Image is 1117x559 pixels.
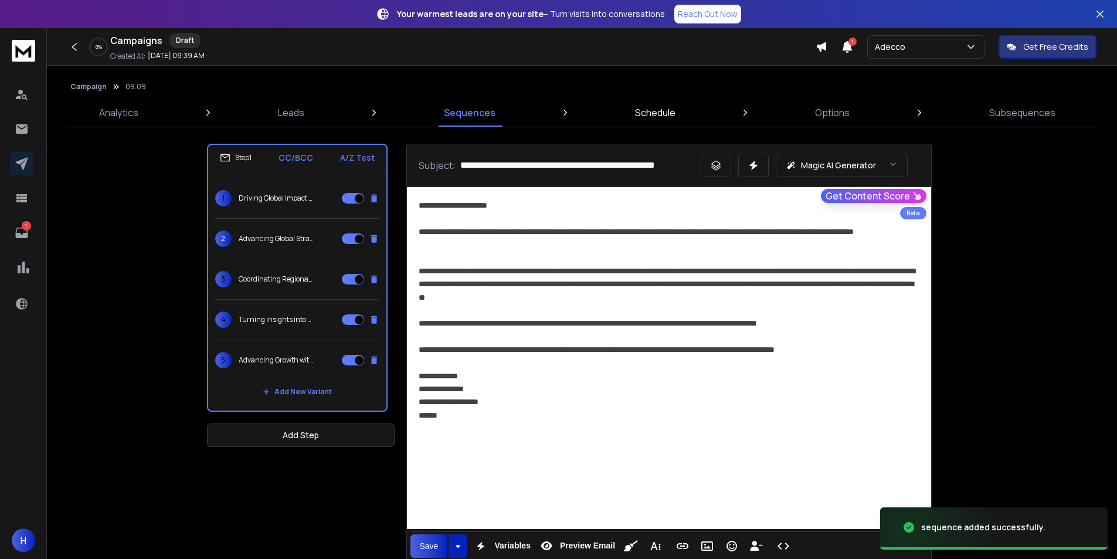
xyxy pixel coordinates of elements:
[776,154,908,177] button: Magic AI Generator
[92,99,145,127] a: Analytics
[535,534,617,558] button: Preview Email
[492,541,533,551] span: Variables
[239,194,314,203] p: Driving Global Impact through Customer-Centric Growth
[410,534,448,558] button: Save
[772,534,795,558] button: Code View
[921,521,1045,533] div: sequence added successfully.
[644,534,667,558] button: More Text
[900,207,926,219] div: Beta
[848,38,857,46] span: 1
[239,355,314,365] p: Advancing Growth with Integrated Global Collaboration
[96,43,102,50] p: 0 %
[558,541,617,551] span: Preview Email
[989,106,1055,120] p: Subsequences
[12,528,35,552] button: H
[215,231,232,247] span: 2
[10,221,33,245] a: 1
[745,534,768,558] button: Insert Unsubscribe Link
[397,8,544,19] strong: Your warmest leads are on your site
[215,311,232,328] span: 4
[99,106,138,120] p: Analytics
[875,41,910,53] p: Adecco
[239,275,314,284] p: Coordinating Regional Insights for Global Growth Impact
[801,160,876,171] p: Magic AI Generator
[340,152,375,164] p: A/Z Test
[437,99,503,127] a: Sequences
[70,82,107,92] button: Campaign
[207,144,388,412] li: Step1CC/BCCA/Z Test1Driving Global Impact through Customer-Centric Growth2Advancing Global Strate...
[148,51,205,60] p: [DATE] 09:39 AM
[821,189,926,203] button: Get Content Score
[239,234,314,243] p: Advancing Global Strategies with Data-Informed Insights
[444,106,495,120] p: Sequences
[239,315,314,324] p: Turning Insights into Measurable Global Marketing Success
[253,380,341,404] button: Add New Variant
[215,352,232,368] span: 5
[470,534,533,558] button: Variables
[635,106,675,120] p: Schedule
[207,424,395,447] button: Add Step
[678,8,738,20] p: Reach Out Now
[110,52,145,61] p: Created At:
[671,534,694,558] button: Insert Link (Ctrl+K)
[278,106,304,120] p: Leads
[169,33,201,48] div: Draft
[220,153,252,163] div: Step 1
[125,82,146,92] p: 09.09
[696,534,718,558] button: Insert Image (Ctrl+P)
[982,99,1062,127] a: Subsequences
[215,271,232,287] span: 3
[721,534,743,558] button: Emoticons
[12,40,35,62] img: logo
[279,152,313,164] p: CC/BCC
[110,33,162,48] h1: Campaigns
[815,106,850,120] p: Options
[999,35,1096,59] button: Get Free Credits
[397,8,665,20] p: – Turn visits into conversations
[620,534,642,558] button: Clean HTML
[215,190,232,206] span: 1
[628,99,683,127] a: Schedule
[1023,41,1088,53] p: Get Free Credits
[22,221,31,231] p: 1
[271,99,311,127] a: Leads
[674,5,741,23] a: Reach Out Now
[808,99,857,127] a: Options
[419,158,456,172] p: Subject:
